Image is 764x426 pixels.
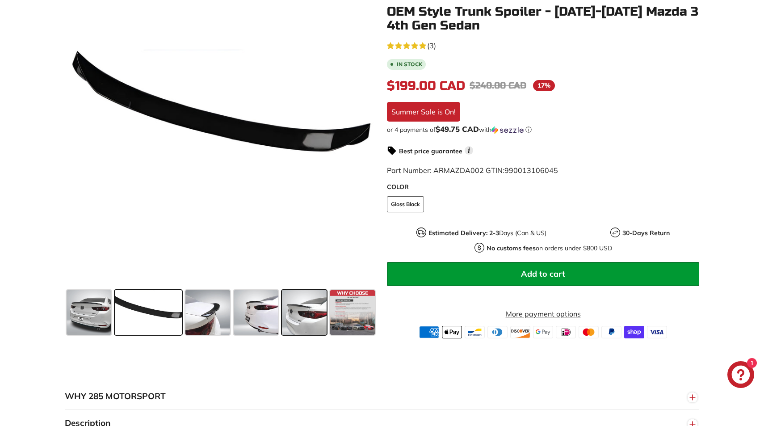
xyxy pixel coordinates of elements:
[399,147,462,155] strong: Best price guarantee
[465,146,473,155] span: i
[387,182,699,192] label: COLOR
[504,166,558,175] span: 990013106045
[725,361,757,390] inbox-online-store-chat: Shopify online store chat
[387,102,460,122] div: Summer Sale is On!
[487,244,612,253] p: on orders under $800 USD
[397,62,422,67] b: In stock
[465,326,485,338] img: bancontact
[419,326,439,338] img: american_express
[427,40,436,51] span: (3)
[387,78,465,93] span: $199.00 CAD
[487,244,536,252] strong: No customs fees
[387,5,699,33] h1: OEM Style Trunk Spoiler - [DATE]-[DATE] Mazda 3 4th Gen Sedan
[442,326,462,338] img: apple_pay
[387,308,699,319] a: More payment options
[556,326,576,338] img: ideal
[491,126,524,134] img: Sezzle
[487,326,508,338] img: diners_club
[521,269,565,279] span: Add to cart
[387,166,558,175] span: Part Number: ARMAZDA002 GTIN:
[601,326,621,338] img: paypal
[622,229,670,237] strong: 30-Days Return
[387,39,699,51] a: 5.0 rating (3 votes)
[624,326,644,338] img: shopify_pay
[579,326,599,338] img: master
[533,326,553,338] img: google_pay
[387,262,699,286] button: Add to cart
[510,326,530,338] img: discover
[533,80,555,91] span: 17%
[428,229,499,237] strong: Estimated Delivery: 2-3
[647,326,667,338] img: visa
[428,228,546,238] p: Days (Can & US)
[65,383,699,410] button: WHY 285 MOTORSPORT
[470,80,526,91] span: $240.00 CAD
[387,125,699,134] div: or 4 payments of$49.75 CADwithSezzle Click to learn more about Sezzle
[436,124,479,134] span: $49.75 CAD
[387,125,699,134] div: or 4 payments of with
